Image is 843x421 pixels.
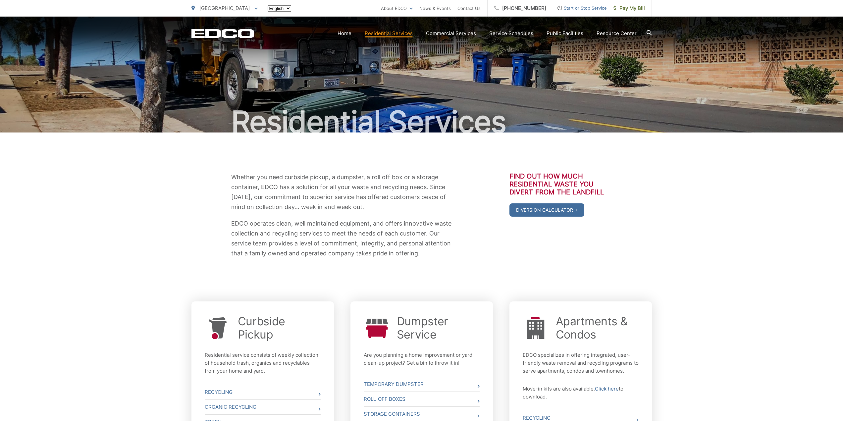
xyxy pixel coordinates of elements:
[509,172,612,196] h3: Find out how much residential waste you divert from the landfill
[397,315,480,341] a: Dumpster Service
[426,29,476,37] a: Commercial Services
[613,4,645,12] span: Pay My Bill
[419,4,451,12] a: News & Events
[364,351,480,367] p: Are you planning a home improvement or yard clean-up project? Get a bin to throw it in!
[205,385,321,399] a: Recycling
[191,29,254,38] a: EDCD logo. Return to the homepage.
[191,105,652,138] h1: Residential Services
[597,29,637,37] a: Resource Center
[364,392,480,406] a: Roll-Off Boxes
[231,172,453,212] p: Whether you need curbside pickup, a dumpster, a roll off box or a storage container, EDCO has a s...
[338,29,351,37] a: Home
[231,219,453,258] p: EDCO operates clean, well maintained equipment, and offers innovative waste collection and recycl...
[595,385,619,393] a: Click here
[509,203,584,217] a: Diversion Calculator
[523,351,639,375] p: EDCO specializes in offering integrated, user-friendly waste removal and recycling programs to se...
[365,29,413,37] a: Residential Services
[547,29,583,37] a: Public Facilities
[381,4,413,12] a: About EDCO
[556,315,639,341] a: Apartments & Condos
[523,385,639,401] p: Move-in kits are also available. to download.
[238,315,321,341] a: Curbside Pickup
[364,377,480,392] a: Temporary Dumpster
[199,5,250,11] span: [GEOGRAPHIC_DATA]
[205,400,321,414] a: Organic Recycling
[489,29,533,37] a: Service Schedules
[457,4,481,12] a: Contact Us
[205,351,321,375] p: Residential service consists of weekly collection of household trash, organics and recyclables fr...
[268,5,291,12] select: Select a language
